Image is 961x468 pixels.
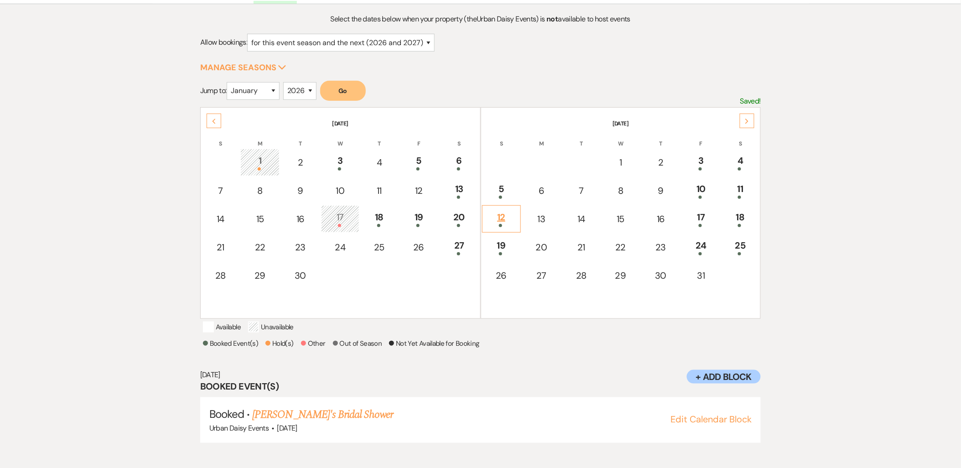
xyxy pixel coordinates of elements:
div: 11 [365,184,394,198]
th: S [202,129,240,148]
th: W [321,129,359,148]
span: Urban Daisy Events [209,423,269,433]
div: 4 [365,156,394,169]
div: 30 [286,269,315,282]
div: 21 [567,240,595,254]
div: 2 [286,156,315,169]
div: 22 [245,240,275,254]
strong: not [547,14,558,24]
button: Edit Calendar Block [670,415,752,424]
th: T [641,129,680,148]
button: + Add Block [687,370,761,384]
div: 15 [245,212,275,226]
div: 15 [606,212,635,226]
div: 14 [207,212,235,226]
div: 31 [687,269,716,282]
div: 30 [646,269,675,282]
div: 2 [646,156,675,169]
div: 27 [444,239,474,255]
div: 23 [286,240,315,254]
div: 1 [245,154,275,171]
div: 21 [207,240,235,254]
div: 13 [444,182,474,199]
div: 16 [286,212,315,226]
span: Allow bookings: [200,38,247,47]
p: Booked Event(s) [203,338,258,349]
div: 17 [326,210,354,227]
div: 10 [687,182,716,199]
a: [PERSON_NAME]'s Bridal Shower [252,406,393,423]
h6: [DATE] [200,370,761,380]
div: 9 [286,184,315,198]
div: 20 [527,240,556,254]
div: 8 [606,184,635,198]
div: 1 [606,156,635,169]
div: 18 [727,210,754,227]
p: Not Yet Available for Booking [389,338,479,349]
div: 27 [527,269,556,282]
th: F [400,129,439,148]
th: S [439,129,479,148]
p: Saved! [740,95,761,107]
p: Out of Season [333,338,382,349]
p: Select the dates below when your property (the Urban Daisy Events ) is available to host events [270,13,691,25]
p: Other [301,338,326,349]
th: T [562,129,600,148]
div: 7 [567,184,595,198]
th: T [281,129,320,148]
div: 6 [444,154,474,171]
div: 17 [687,210,716,227]
p: Available [203,322,241,333]
div: 8 [245,184,275,198]
h3: Booked Event(s) [200,380,761,393]
div: 25 [365,240,394,254]
div: 13 [527,212,556,226]
div: 9 [646,184,675,198]
div: 19 [487,239,516,255]
div: 6 [527,184,556,198]
div: 10 [326,184,354,198]
div: 20 [444,210,474,227]
div: 24 [326,240,354,254]
th: S [482,129,521,148]
th: [DATE] [202,109,479,128]
span: Booked [209,407,244,421]
th: F [682,129,721,148]
div: 12 [405,184,434,198]
div: 26 [487,269,516,282]
div: 16 [646,212,675,226]
div: 4 [727,154,754,171]
span: [DATE] [277,423,297,433]
div: 3 [326,154,354,171]
p: Hold(s) [265,338,294,349]
th: T [360,129,399,148]
div: 28 [207,269,235,282]
th: M [240,129,280,148]
div: 3 [687,154,716,171]
th: W [601,129,640,148]
div: 19 [405,210,434,227]
div: 29 [245,269,275,282]
div: 29 [606,269,635,282]
th: S [722,129,759,148]
button: Go [320,81,366,101]
div: 11 [727,182,754,199]
div: 22 [606,240,635,254]
th: M [522,129,561,148]
div: 18 [365,210,394,227]
div: 23 [646,240,675,254]
div: 26 [405,240,434,254]
div: 12 [487,210,516,227]
p: Unavailable [248,322,294,333]
th: [DATE] [482,109,760,128]
div: 24 [687,239,716,255]
div: 7 [207,184,235,198]
div: 14 [567,212,595,226]
span: Jump to: [200,86,227,95]
div: 5 [405,154,434,171]
div: 5 [487,182,516,199]
div: 28 [567,269,595,282]
button: Manage Seasons [200,63,286,72]
div: 25 [727,239,754,255]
